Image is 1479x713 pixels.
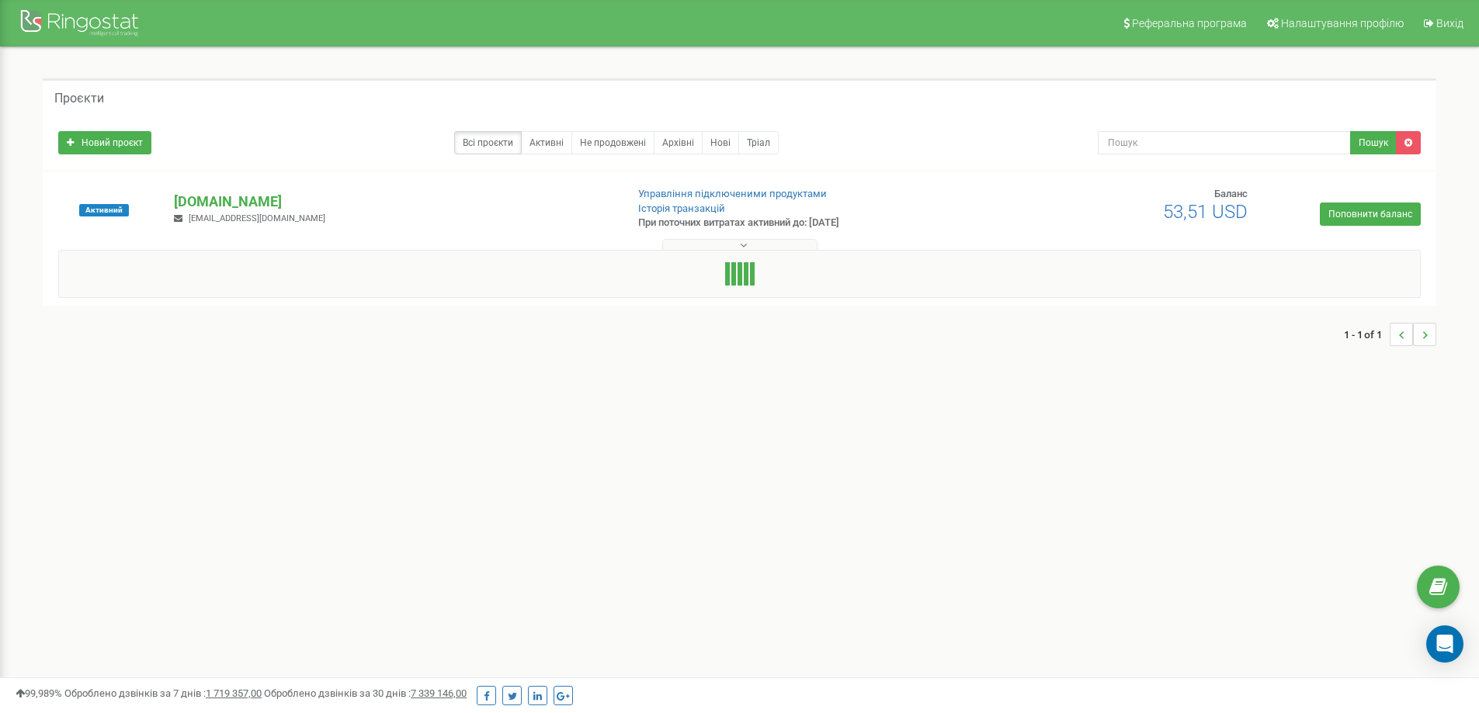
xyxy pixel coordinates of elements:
[638,188,827,199] a: Управління підключеними продуктами
[1320,202,1421,226] a: Поповнити баланс
[411,687,467,699] u: 7 339 146,00
[58,131,151,154] a: Новий проєкт
[174,192,613,212] p: [DOMAIN_NAME]
[702,131,739,154] a: Нові
[189,213,325,223] span: [EMAIL_ADDRESS][DOMAIN_NAME]
[571,131,654,154] a: Не продовжені
[206,687,262,699] u: 1 719 357,00
[1214,188,1248,199] span: Баланс
[54,92,104,106] h5: Проєкти
[1163,201,1248,223] span: 53,51 USD
[454,131,522,154] a: Всі проєкти
[264,687,467,699] span: Оброблено дзвінків за 30 днів :
[1132,17,1247,29] span: Реферальна програма
[638,202,725,214] a: Історія транзакцій
[638,216,961,230] p: При поточних витратах активний до: [DATE]
[1344,323,1390,346] span: 1 - 1 of 1
[1098,131,1351,154] input: Пошук
[79,204,129,216] span: Активний
[1426,625,1463,663] div: Open Intercom Messenger
[654,131,703,154] a: Архівні
[1344,307,1436,362] nav: ...
[1350,131,1397,154] button: Пошук
[738,131,779,154] a: Тріал
[1436,17,1463,29] span: Вихід
[16,687,62,699] span: 99,989%
[521,131,572,154] a: Активні
[1281,17,1404,29] span: Налаштування профілю
[64,687,262,699] span: Оброблено дзвінків за 7 днів :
